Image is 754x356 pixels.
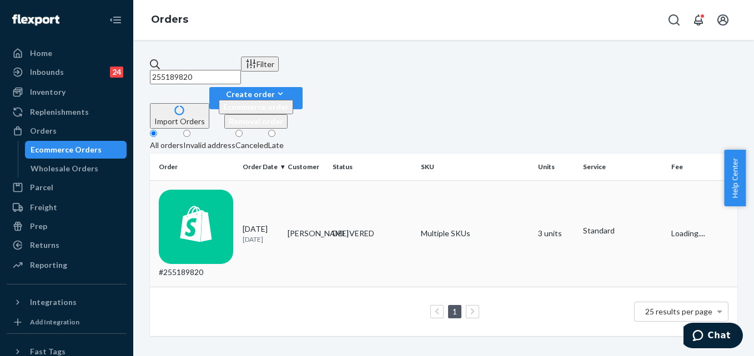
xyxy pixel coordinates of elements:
td: 3 units [534,180,579,287]
div: Prep [30,221,47,232]
a: Returns [7,236,127,254]
span: Ecommerce order [223,102,289,111]
div: Integrations [30,297,77,308]
div: Inbounds [30,67,64,78]
button: Ecommerce order [219,100,293,114]
div: Ecommerce Orders [31,144,102,155]
button: Create orderEcommerce orderRemoval order [209,87,303,109]
th: SKU [416,154,534,180]
span: Removal order [229,116,283,126]
th: Order Date [238,154,283,180]
button: Close Navigation [104,9,127,31]
td: Multiple SKUs [416,180,534,287]
button: Open account menu [712,9,734,31]
div: #255189820 [159,190,234,278]
button: Filter [241,57,279,72]
div: Create order [219,88,293,100]
div: Late [268,140,284,151]
button: Open Search Box [663,9,685,31]
a: Wholesale Orders [25,160,127,177]
div: Home [30,48,52,59]
th: Service [579,154,667,180]
img: Flexport logo [12,14,59,26]
button: Integrations [7,293,127,311]
div: Parcel [30,182,53,193]
a: Parcel [7,179,127,196]
div: Filter [245,58,274,70]
input: Late [268,130,275,137]
a: Home [7,44,127,62]
div: Wholesale Orders [31,163,98,174]
div: DELIVERED [333,228,374,239]
th: Fee [667,154,737,180]
a: Reporting [7,256,127,274]
a: Inventory [7,83,127,101]
p: [DATE] [243,235,279,244]
button: Removal order [224,114,288,129]
td: [PERSON_NAME] [283,180,328,287]
p: Standard [583,225,662,236]
div: Invalid address [183,140,235,151]
a: Inbounds24 [7,63,127,81]
div: Customer [288,162,324,171]
input: Search orders [150,70,241,84]
a: Orders [7,122,127,140]
div: 24 [110,67,123,78]
div: Replenishments [30,106,89,118]
input: Canceled [235,130,243,137]
input: Invalid address [183,130,190,137]
th: Units [534,154,579,180]
button: Import Orders [150,103,209,129]
a: Replenishments [7,103,127,121]
td: Loading.... [667,180,737,287]
a: Freight [7,199,127,216]
div: Returns [30,240,59,251]
a: Page 1 is your current page [450,307,459,316]
span: 25 results per page [645,307,712,316]
div: Freight [30,202,57,213]
div: [DATE] [243,223,279,244]
div: Add Integration [30,317,79,327]
div: Orders [30,125,57,136]
a: Add Integration [7,316,127,329]
a: Orders [151,13,188,26]
button: Open notifications [687,9,710,31]
ol: breadcrumbs [142,4,197,36]
iframe: Opens a widget where you can chat to one of our agents [683,323,743,350]
th: Status [328,154,416,180]
div: Inventory [30,87,66,98]
input: All orders [150,130,157,137]
button: Help Center [724,150,746,206]
div: Reporting [30,260,67,271]
div: All orders [150,140,183,151]
div: Canceled [235,140,268,151]
a: Ecommerce Orders [25,141,127,159]
th: Order [150,154,238,180]
a: Prep [7,217,127,235]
